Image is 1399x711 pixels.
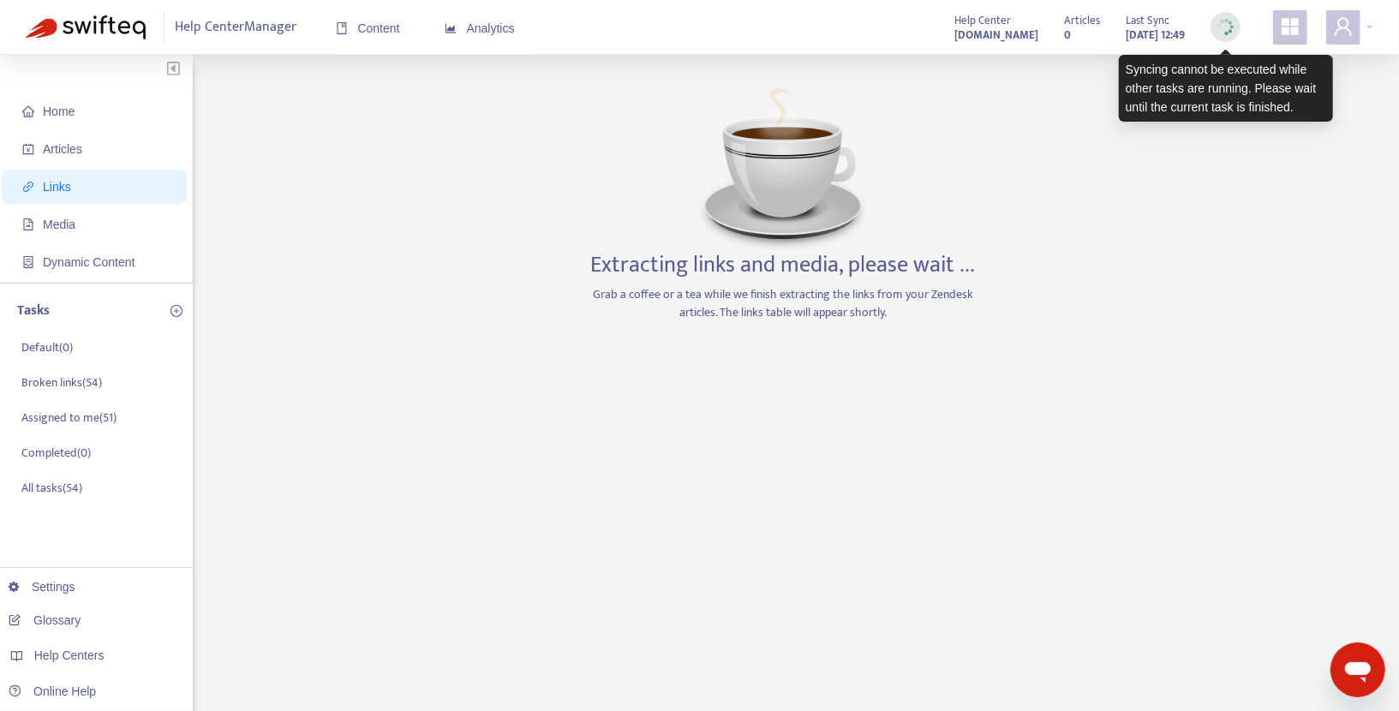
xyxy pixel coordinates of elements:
iframe: Button to launch messaging window [1330,642,1385,697]
p: Assigned to me ( 51 ) [21,409,117,427]
span: Help Centers [34,648,105,662]
a: Glossary [9,613,81,627]
span: Articles [43,142,82,156]
img: sync_loading.0b5143dde30e3a21642e.gif [1215,16,1236,38]
span: Help Center Manager [176,11,297,44]
p: Default ( 0 ) [21,338,73,356]
span: user [1333,16,1354,37]
strong: [DOMAIN_NAME] [954,26,1038,45]
span: book [336,22,348,34]
span: account-book [22,143,34,155]
p: All tasks ( 54 ) [21,479,82,497]
span: file-image [22,218,34,230]
p: Grab a coffee or a tea while we finish extracting the links from your Zendesk articles. The links... [582,285,984,321]
span: Analytics [445,21,515,35]
span: Articles [1064,11,1100,30]
a: Settings [9,580,75,594]
a: [DOMAIN_NAME] [954,25,1038,45]
span: container [22,256,34,268]
p: Tasks [17,301,50,321]
span: plus-circle [170,305,182,317]
h3: Extracting links and media, please wait ... [591,252,976,279]
a: Online Help [9,684,96,698]
span: Content [336,21,400,35]
div: Syncing cannot be executed while other tasks are running. Please wait until the current task is f... [1119,55,1333,122]
span: Home [43,105,75,118]
span: area-chart [445,22,457,34]
span: Last Sync [1126,11,1169,30]
strong: 0 [1064,26,1071,45]
strong: [DATE] 12:49 [1126,26,1185,45]
span: home [22,105,34,117]
span: Help Center [954,11,1011,30]
span: Links [43,180,71,194]
p: Broken links ( 54 ) [21,373,102,391]
span: link [22,181,34,193]
span: Media [43,218,75,231]
img: Swifteq [26,15,146,39]
span: appstore [1280,16,1300,37]
p: Completed ( 0 ) [21,444,91,462]
img: Coffee image [697,81,869,252]
span: Dynamic Content [43,255,135,269]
